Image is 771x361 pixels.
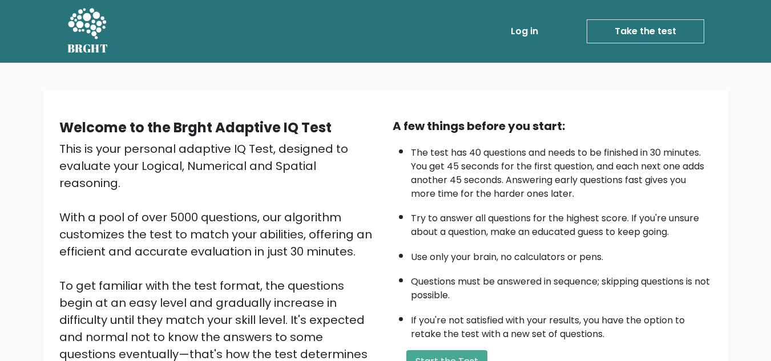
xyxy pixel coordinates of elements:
li: Use only your brain, no calculators or pens. [411,245,712,264]
a: Take the test [587,19,704,43]
a: Log in [506,20,543,43]
h5: BRGHT [67,42,108,55]
b: Welcome to the Brght Adaptive IQ Test [59,118,332,137]
a: BRGHT [67,5,108,58]
li: Try to answer all questions for the highest score. If you're unsure about a question, make an edu... [411,206,712,239]
li: The test has 40 questions and needs to be finished in 30 minutes. You get 45 seconds for the firs... [411,140,712,201]
li: If you're not satisfied with your results, you have the option to retake the test with a new set ... [411,308,712,341]
li: Questions must be answered in sequence; skipping questions is not possible. [411,269,712,302]
div: A few things before you start: [393,117,712,135]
